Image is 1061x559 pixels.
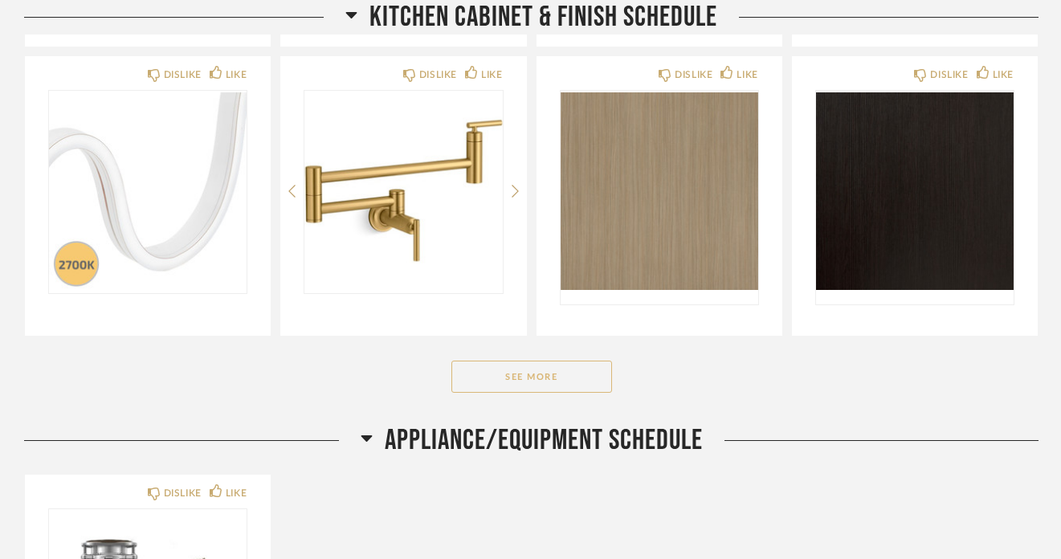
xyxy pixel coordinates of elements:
div: LIKE [737,67,757,83]
img: undefined [816,91,1014,292]
div: LIKE [226,485,247,501]
img: undefined [49,91,247,292]
img: undefined [561,91,758,292]
span: Appliance/Equipment Schedule [385,423,703,458]
div: 0 [816,91,1014,292]
img: undefined [304,91,502,292]
div: 0 [561,91,758,292]
div: DISLIKE [419,67,457,83]
button: See More [451,361,612,393]
div: LIKE [993,67,1014,83]
div: DISLIKE [930,67,968,83]
div: DISLIKE [164,67,202,83]
div: LIKE [481,67,502,83]
div: DISLIKE [164,485,202,501]
div: LIKE [226,67,247,83]
div: DISLIKE [675,67,712,83]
